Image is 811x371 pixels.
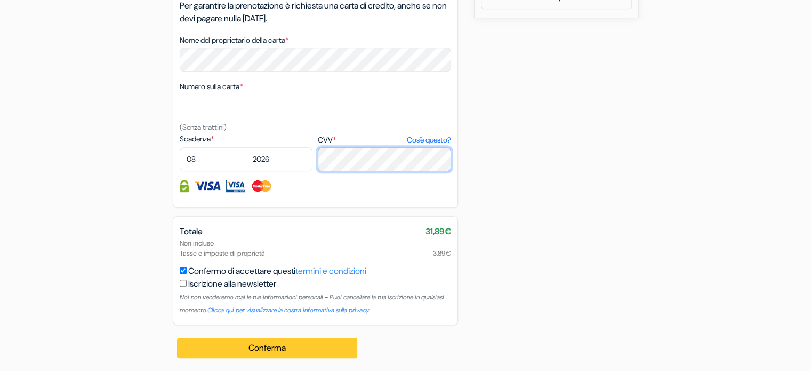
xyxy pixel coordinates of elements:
span: 31,89€ [425,225,451,238]
label: Iscrizione alla newsletter [188,278,276,290]
label: Confermo di accettare questi [188,265,366,278]
small: Noi non venderemo mai le tue informazioni personali - Puoi cancellare la tua iscrizione in qualsi... [180,293,444,314]
img: Le informazioni della carta di credito sono codificate e criptate [180,180,189,192]
label: Scadenza [180,133,312,145]
a: termini e condizioni [295,265,366,277]
span: 3,89€ [433,248,451,258]
span: Totale [180,226,203,237]
a: Cos'è questo? [406,135,451,146]
img: Master Card [251,180,272,192]
div: Non incluso Tasse e imposte di proprietà [180,238,451,258]
label: CVV [318,135,451,146]
a: Clicca qui per visualizzare la nostra informativa sulla privacy. [207,306,370,314]
button: Conferma [177,338,358,358]
small: (Senza trattini) [180,122,227,132]
label: Numero sulla carta [180,81,243,92]
img: Visa [194,180,221,192]
img: Visa Electron [226,180,245,192]
label: Nome del proprietario della carta [180,35,288,46]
